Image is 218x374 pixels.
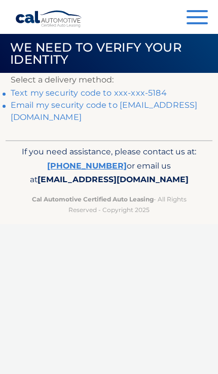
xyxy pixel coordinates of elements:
a: Email my security code to [EMAIL_ADDRESS][DOMAIN_NAME] [11,100,198,122]
span: We need to verify your identity [10,40,181,67]
strong: Cal Automotive Certified Auto Leasing [32,195,154,203]
a: [PHONE_NUMBER] [47,161,127,171]
button: Menu [187,10,208,27]
span: [EMAIL_ADDRESS][DOMAIN_NAME] [38,175,189,184]
a: Text my security code to xxx-xxx-5184 [11,88,167,98]
p: Select a delivery method: [11,73,207,87]
p: If you need assistance, please contact us at: or email us at [21,145,198,188]
a: Cal Automotive [15,10,83,28]
p: - All Rights Reserved - Copyright 2025 [21,194,198,215]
